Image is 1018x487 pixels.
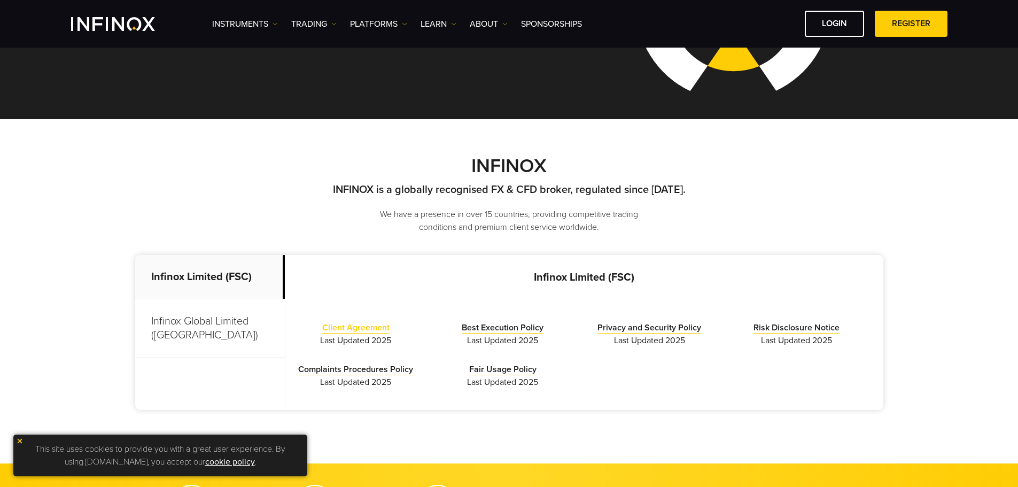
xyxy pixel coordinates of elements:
p: We have a presence in over 15 countries, providing competitive trading conditions and premium cli... [362,208,656,234]
a: Client Agreement [322,322,390,334]
a: Instruments [212,18,278,30]
a: TRADING [291,18,337,30]
a: Fair Usage Policy [469,364,537,375]
span: Last Updated 2025 [437,376,568,389]
p: Infinox Limited (FSC) [135,255,285,299]
a: Risk Disclosure Notice [753,322,840,334]
a: Best Execution Policy [462,322,543,334]
a: LOGIN [805,11,864,37]
a: SPONSORSHIPS [521,18,582,30]
a: cookie policy [205,457,255,467]
span: Last Updated 2025 [291,376,422,389]
span: Last Updated 2025 [584,334,715,347]
a: PLATFORMS [350,18,407,30]
p: Infinox Global Limited ([GEOGRAPHIC_DATA]) [135,299,285,358]
a: Complaints Procedures Policy [298,364,413,375]
img: yellow close icon [16,437,24,445]
p: This site uses cookies to provide you with a great user experience. By using [DOMAIN_NAME], you a... [19,440,302,471]
span: Last Updated 2025 [731,334,862,347]
strong: INFINOX is a globally recognised FX & CFD broker, regulated since [DATE]. [333,183,686,196]
a: Learn [421,18,456,30]
a: INFINOX Logo [71,17,180,31]
a: ABOUT [470,18,508,30]
a: Privacy and Security Policy [597,322,701,334]
a: REGISTER [875,11,947,37]
strong: INFINOX [471,154,547,177]
span: Last Updated 2025 [437,334,568,347]
p: Infinox Limited (FSC) [285,271,883,284]
span: Last Updated 2025 [291,334,422,347]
